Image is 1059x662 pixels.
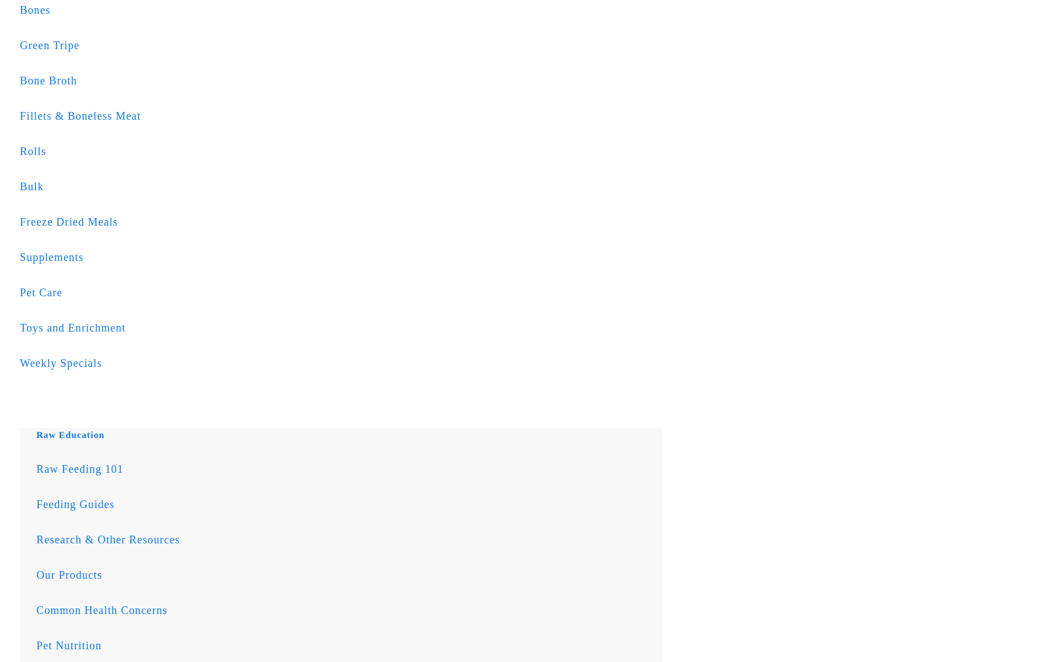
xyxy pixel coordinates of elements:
[20,178,653,195] div: Bulk
[36,586,653,634] a: Common Health Concerns
[20,57,653,104] a: Bone Broth
[20,92,653,140] a: Fillets & Boneless Meat
[20,304,653,351] a: Toys and Enrichment
[20,22,653,69] a: Green Tripe
[36,516,653,563] a: Research & Other Resources
[20,339,653,387] a: Weekly Specials
[36,551,653,599] a: Our Products
[20,163,653,210] a: Bulk
[36,566,653,584] div: Our Products
[20,354,653,372] div: Weekly Specials
[36,481,653,528] a: Feeding Guides
[36,460,653,478] div: Raw Feeding 101
[20,142,653,160] div: Rolls
[36,495,653,513] div: Feeding Guides
[20,319,653,337] div: Toys and Enrichment
[20,248,653,266] div: Supplements
[20,127,653,175] a: Rolls
[20,198,653,245] a: Freeze Dried Meals
[20,72,653,89] div: Bone Broth
[36,637,653,654] div: Pet Nutrition
[20,213,653,231] div: Freeze Dried Meals
[20,284,653,301] div: Pet Care
[36,531,653,548] div: Research & Other Resources
[36,445,653,493] a: Raw Feeding 101
[20,36,653,54] div: Green Tripe
[36,601,653,619] div: Common Health Concerns
[20,1,653,19] div: Bones
[20,269,653,316] a: Pet Care
[20,233,653,281] a: Supplements
[20,107,653,125] div: Fillets & Boneless Meat
[36,430,105,440] a: Raw Education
